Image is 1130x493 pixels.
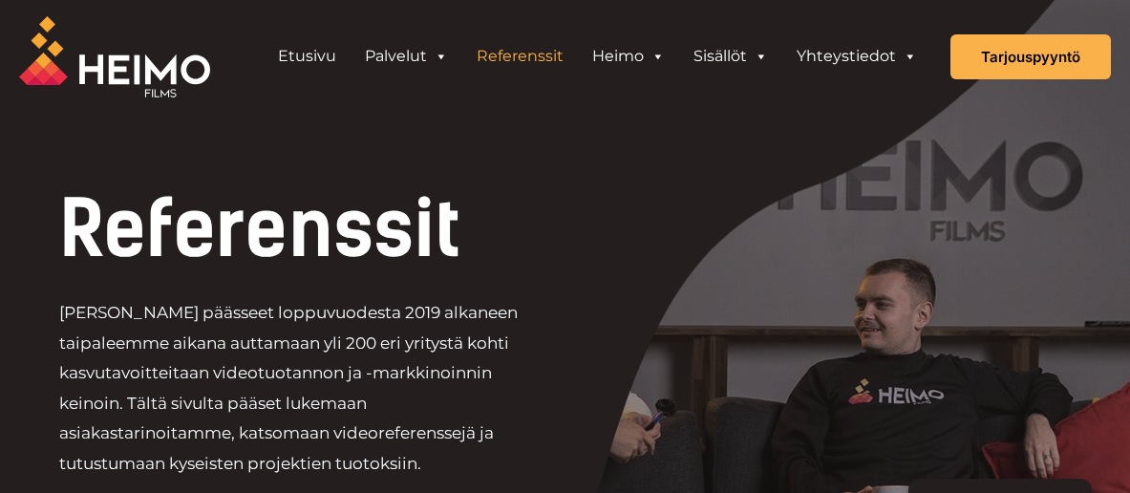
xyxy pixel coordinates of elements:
[254,37,941,75] aside: Header Widget 1
[462,37,578,75] a: Referenssit
[578,37,679,75] a: Heimo
[19,16,210,97] img: Heimo Filmsin logo
[782,37,931,75] a: Yhteystiedot
[679,37,782,75] a: Sisällöt
[59,298,541,479] p: [PERSON_NAME] päässeet loppuvuodesta 2019 alkaneen taipaleemme aikana auttamaan yli 200 eri yrity...
[264,37,351,75] a: Etusivu
[59,191,671,268] h1: Referenssit
[351,37,462,75] a: Palvelut
[950,34,1111,79] a: Tarjouspyyntö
